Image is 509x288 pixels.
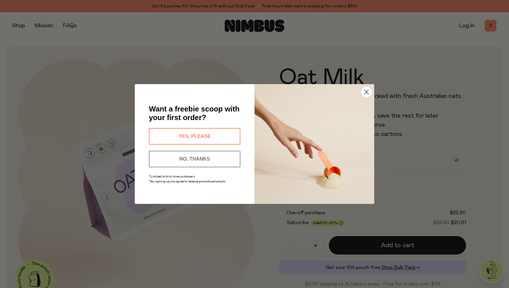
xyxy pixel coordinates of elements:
button: YES, PLEASE [149,128,240,145]
span: Want a freebie scoop with your first order? [149,105,239,122]
button: NO, THANKS [149,151,240,167]
img: c0d45117-8e62-4a02-9742-374a5db49d45.jpeg [254,84,374,204]
span: *Limited to first-time customers [149,175,195,178]
span: *By signing up you agree to receive promotional emails [149,180,226,183]
button: Close dialog [361,87,372,97]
